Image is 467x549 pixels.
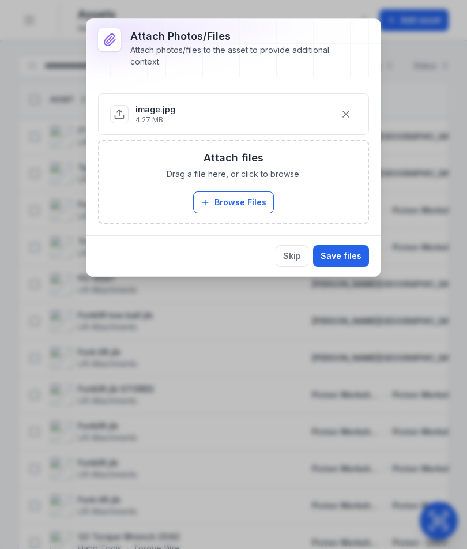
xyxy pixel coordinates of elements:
button: Browse Files [193,191,274,213]
button: Save files [313,245,369,267]
p: image.jpg [135,104,175,115]
h3: Attach photos/files [130,28,351,44]
button: Skip [276,245,308,267]
span: Drag a file here, or click to browse. [167,168,301,180]
p: 4.27 MB [135,115,175,125]
h3: Attach files [204,150,263,166]
div: Attach photos/files to the asset to provide additional context. [130,44,351,67]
